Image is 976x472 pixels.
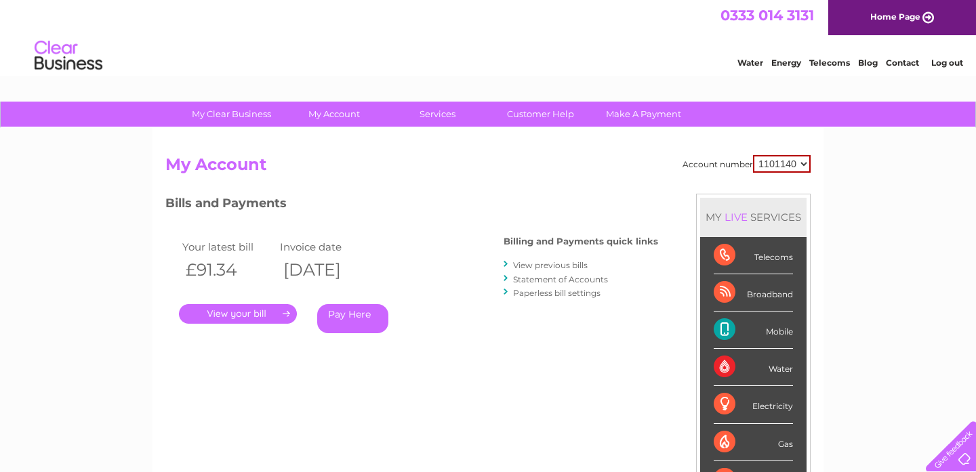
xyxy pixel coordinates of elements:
a: . [179,304,297,324]
div: Clear Business is a trading name of Verastar Limited (registered in [GEOGRAPHIC_DATA] No. 3667643... [169,7,809,66]
a: Energy [771,58,801,68]
div: Telecoms [714,237,793,274]
h4: Billing and Payments quick links [504,236,658,246]
a: My Account [279,102,390,127]
a: 0333 014 3131 [720,7,814,24]
div: Gas [714,424,793,461]
a: View previous bills [513,260,588,270]
h3: Bills and Payments [165,194,658,217]
a: Statement of Accounts [513,274,608,284]
a: Services [382,102,493,127]
a: Customer Help [485,102,596,127]
a: Pay Here [317,304,388,333]
a: My Clear Business [176,102,287,127]
div: MY SERVICES [700,198,807,236]
a: Telecoms [809,58,850,68]
img: logo.png [34,35,103,77]
div: Broadband [714,274,793,312]
a: Make A Payment [588,102,699,127]
td: Your latest bill [179,238,277,256]
th: [DATE] [277,256,374,284]
div: LIVE [722,211,750,223]
div: Electricity [714,386,793,423]
a: Blog [858,58,878,68]
a: Contact [886,58,919,68]
a: Water [737,58,763,68]
h2: My Account [165,155,811,181]
th: £91.34 [179,256,277,284]
a: Log out [931,58,963,68]
div: Mobile [714,312,793,349]
div: Account number [683,155,811,173]
div: Water [714,349,793,386]
td: Invoice date [277,238,374,256]
a: Paperless bill settings [513,288,601,298]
